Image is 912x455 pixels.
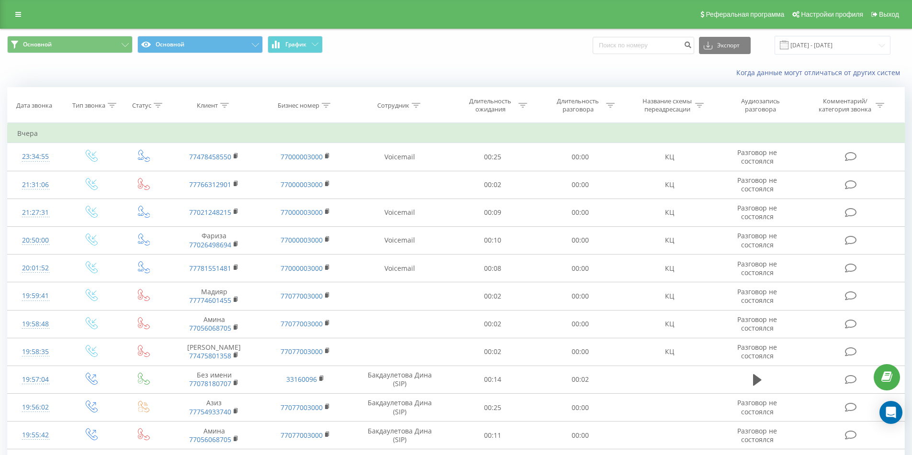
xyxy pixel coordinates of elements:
[17,398,54,417] div: 19:56:02
[737,259,777,277] span: Разговор не состоялся
[169,338,259,366] td: [PERSON_NAME]
[737,398,777,416] span: Разговор не состоялся
[281,264,323,273] a: 77000003000
[281,291,323,300] a: 77077003000
[169,226,259,254] td: Фариза
[23,41,52,48] span: Основной
[189,323,231,333] a: 77056068705
[189,180,231,189] a: 77766312901
[7,36,133,53] button: Основной
[624,171,715,199] td: КЦ
[552,97,604,113] div: Длительность разговора
[278,101,319,110] div: Бизнес номер
[169,366,259,393] td: Без имени
[268,36,323,53] button: График
[72,101,105,110] div: Тип звонка
[449,422,537,449] td: 00:11
[736,68,905,77] a: Когда данные могут отличаться от других систем
[17,287,54,305] div: 19:59:41
[189,351,231,360] a: 77475801358
[737,343,777,360] span: Разговор не состоялся
[449,366,537,393] td: 00:14
[189,240,231,249] a: 77026498694
[537,394,624,422] td: 00:00
[624,338,715,366] td: КЦ
[281,431,323,440] a: 77077003000
[17,147,54,166] div: 23:34:55
[281,208,323,217] a: 77000003000
[189,379,231,388] a: 77078180707
[737,315,777,333] span: Разговор не состоялся
[189,435,231,444] a: 77056068705
[132,101,151,110] div: Статус
[197,101,218,110] div: Клиент
[624,282,715,310] td: КЦ
[169,310,259,338] td: Амина
[879,401,902,424] div: Open Intercom Messenger
[737,148,777,166] span: Разговор не состоялся
[449,171,537,199] td: 00:02
[169,282,259,310] td: Мадияр
[17,203,54,222] div: 21:27:31
[17,343,54,361] div: 19:58:35
[285,41,306,48] span: График
[737,203,777,221] span: Разговор не состоялся
[624,143,715,171] td: КЦ
[593,37,694,54] input: Поиск по номеру
[537,199,624,226] td: 00:00
[624,310,715,338] td: КЦ
[737,176,777,193] span: Разговор не состоялся
[189,208,231,217] a: 77021248215
[169,422,259,449] td: Амина
[537,143,624,171] td: 00:00
[537,171,624,199] td: 00:00
[189,296,231,305] a: 77774601455
[537,310,624,338] td: 00:00
[286,375,317,384] a: 33160096
[351,143,449,171] td: Voicemail
[281,180,323,189] a: 77000003000
[281,347,323,356] a: 77077003000
[16,101,52,110] div: Дата звонка
[17,426,54,444] div: 19:55:42
[281,319,323,328] a: 77077003000
[351,199,449,226] td: Voicemail
[8,124,905,143] td: Вчера
[17,231,54,250] div: 20:50:00
[351,226,449,254] td: Voicemail
[449,338,537,366] td: 00:02
[377,101,409,110] div: Сотрудник
[351,255,449,282] td: Voicemail
[624,226,715,254] td: КЦ
[537,255,624,282] td: 00:00
[537,422,624,449] td: 00:00
[137,36,263,53] button: Основной
[189,152,231,161] a: 77478458550
[624,255,715,282] td: КЦ
[729,97,791,113] div: Аудиозапись разговора
[449,255,537,282] td: 00:08
[879,11,899,18] span: Выход
[281,235,323,244] a: 77000003000
[465,97,516,113] div: Длительность ожидания
[449,226,537,254] td: 00:10
[449,310,537,338] td: 00:02
[737,287,777,305] span: Разговор не состоялся
[449,394,537,422] td: 00:25
[351,422,449,449] td: Бакдаулетова Дина (SIP)
[624,199,715,226] td: КЦ
[537,282,624,310] td: 00:00
[17,315,54,333] div: 19:58:48
[706,11,784,18] span: Реферальная программа
[537,338,624,366] td: 00:00
[189,264,231,273] a: 77781551481
[449,199,537,226] td: 00:09
[537,226,624,254] td: 00:00
[169,394,259,422] td: Азиз
[537,366,624,393] td: 00:02
[17,259,54,277] div: 20:01:52
[351,366,449,393] td: Бакдаулетова Дина (SIP)
[189,407,231,416] a: 77754933740
[737,426,777,444] span: Разговор не состоялся
[17,176,54,194] div: 21:31:06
